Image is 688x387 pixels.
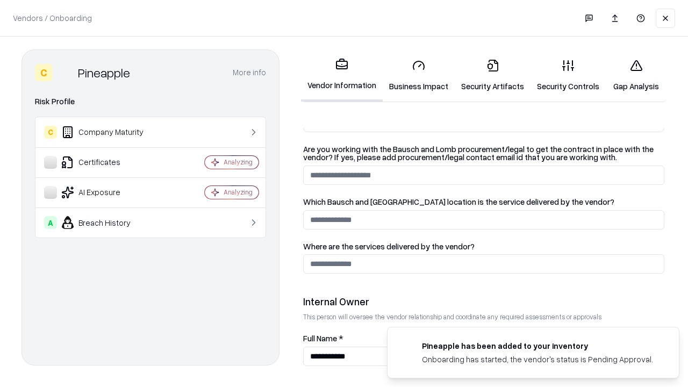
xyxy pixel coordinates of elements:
div: Internal Owner [303,295,664,308]
a: Business Impact [383,51,455,101]
label: Full Name * [303,334,664,342]
div: Analyzing [224,188,253,197]
div: Company Maturity [44,126,173,139]
div: Pineapple has been added to your inventory [422,340,653,352]
div: A [44,216,57,229]
div: Risk Profile [35,95,266,108]
img: pineappleenergy.com [400,340,413,353]
label: Where are the services delivered by the vendor? [303,242,664,250]
div: Pineapple [78,64,130,81]
p: This person will oversee the vendor relationship and coordinate any required assessments or appro... [303,312,664,321]
a: Vendor Information [301,49,383,102]
div: Analyzing [224,157,253,167]
a: Security Controls [531,51,606,101]
div: C [44,126,57,139]
div: Onboarding has started, the vendor's status is Pending Approval. [422,354,653,365]
div: C [35,64,52,81]
p: Vendors / Onboarding [13,12,92,24]
div: Certificates [44,156,173,169]
label: Which Bausch and [GEOGRAPHIC_DATA] location is the service delivered by the vendor? [303,198,664,206]
div: Breach History [44,216,173,229]
a: Gap Analysis [606,51,666,101]
label: Are you working with the Bausch and Lomb procurement/legal to get the contract in place with the ... [303,145,664,161]
img: Pineapple [56,64,74,81]
div: AI Exposure [44,186,173,199]
a: Security Artifacts [455,51,531,101]
button: More info [233,63,266,82]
